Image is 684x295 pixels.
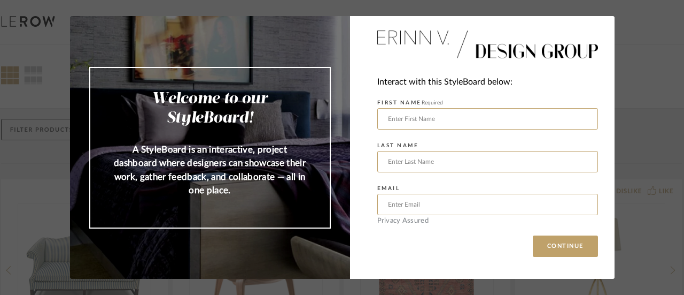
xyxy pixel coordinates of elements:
[422,100,443,105] span: Required
[112,89,308,128] h2: Welcome to our StyleBoard!
[377,185,400,192] label: EMAIL
[377,217,598,224] div: Privacy Assured
[377,108,598,130] input: Enter First Name
[377,151,598,172] input: Enter Last Name
[377,100,443,106] label: FIRST NAME
[377,75,598,89] div: Interact with this StyleBoard below:
[112,143,308,198] p: A StyleBoard is an interactive, project dashboard where designers can showcase their work, gather...
[377,142,419,149] label: LAST NAME
[377,194,598,215] input: Enter Email
[533,236,598,257] button: CONTINUE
